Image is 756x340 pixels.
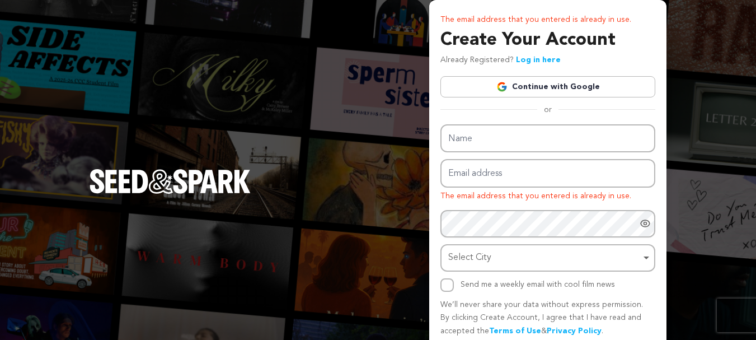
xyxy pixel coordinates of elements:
[489,327,541,335] a: Terms of Use
[440,299,655,338] p: We’ll never share your data without express permission. By clicking Create Account, I agree that ...
[90,169,251,194] img: Seed&Spark Logo
[640,218,651,229] a: Show password as plain text. Warning: this will display your password on the screen.
[440,76,655,97] a: Continue with Google
[496,81,508,92] img: Google logo
[461,281,615,288] label: Send me a weekly email with cool film news
[440,159,655,188] input: Email address
[448,250,641,266] div: Select City
[537,104,558,115] span: or
[440,13,655,27] p: The email address that you entered is already in use.
[440,54,561,67] p: Already Registered?
[516,56,561,64] a: Log in here
[547,327,602,335] a: Privacy Policy
[90,169,251,216] a: Seed&Spark Homepage
[440,190,655,203] p: The email address that you entered is already in use.
[440,124,655,153] input: Name
[440,27,655,54] h3: Create Your Account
